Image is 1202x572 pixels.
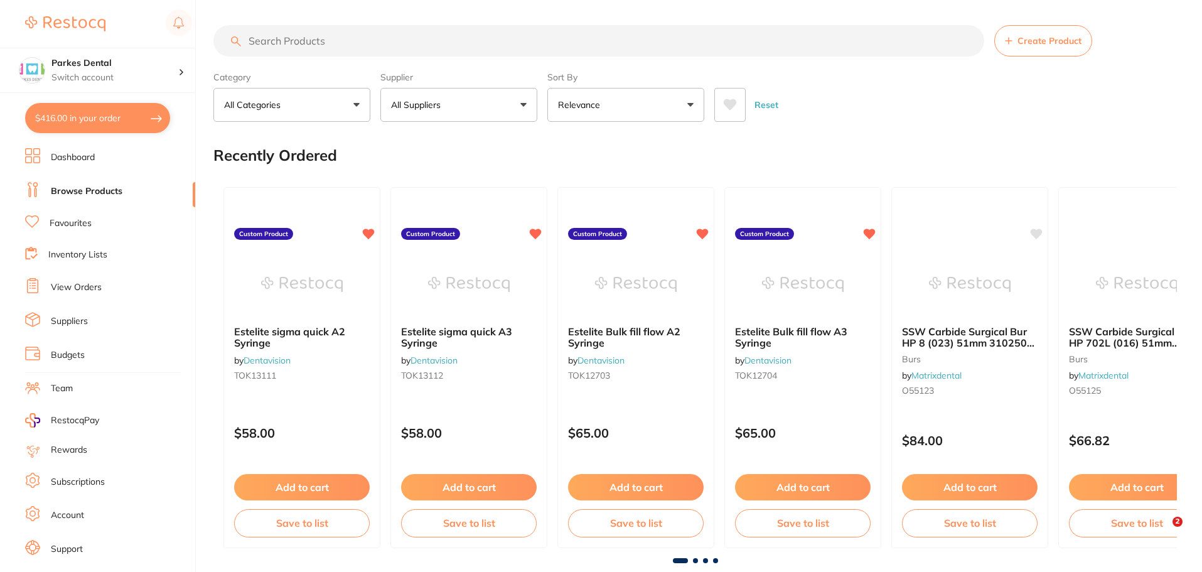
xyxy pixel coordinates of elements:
[902,354,1038,364] small: burs
[735,474,871,500] button: Add to cart
[51,444,87,456] a: Rewards
[51,315,88,328] a: Suppliers
[51,281,102,294] a: View Orders
[261,253,343,316] img: Estelite sigma quick A2 Syringe
[428,253,510,316] img: Estelite sigma quick A3 Syringe
[568,370,704,380] small: TOK12703
[25,103,170,133] button: $416.00 in your order
[911,370,962,381] a: Matrixdental
[244,355,291,366] a: Dentavision
[234,370,370,380] small: TOK13111
[213,88,370,122] button: All Categories
[735,509,871,537] button: Save to list
[213,72,370,83] label: Category
[735,355,791,366] span: by
[51,57,178,70] h4: Parkes Dental
[25,413,40,428] img: RestocqPay
[902,474,1038,500] button: Add to cart
[51,382,73,395] a: Team
[751,88,782,122] button: Reset
[401,426,537,440] p: $58.00
[50,217,92,230] a: Favourites
[234,509,370,537] button: Save to list
[1017,36,1081,46] span: Create Product
[762,253,844,316] img: Estelite Bulk fill flow A3 Syringe
[25,413,99,428] a: RestocqPay
[902,386,1038,396] small: O55123
[902,509,1038,537] button: Save to list
[401,355,458,366] span: by
[568,326,704,349] b: Estelite Bulk fill flow A2 Syringe
[51,151,95,164] a: Dashboard
[902,370,962,381] span: by
[568,426,704,440] p: $65.00
[391,99,446,111] p: All Suppliers
[1172,517,1183,527] span: 2
[213,147,337,165] h2: Recently Ordered
[51,349,85,362] a: Budgets
[744,355,791,366] a: Dentavision
[929,253,1011,316] img: SSW Carbide Surgical Bur HP 8 (023) 51mm 310250 (5) Sterile
[735,426,871,440] p: $65.00
[411,355,458,366] a: Dentavision
[735,228,794,240] label: Custom Product
[51,509,84,522] a: Account
[51,543,83,556] a: Support
[1096,253,1178,316] img: SSW Carbide Surgical Bur HP 702L (016) 51mm 310253 (5) Sterile
[51,414,99,427] span: RestocqPay
[234,228,293,240] label: Custom Product
[19,58,45,83] img: Parkes Dental
[1147,517,1177,547] iframe: Intercom live chat
[234,474,370,500] button: Add to cart
[25,9,105,38] a: Restocq Logo
[568,474,704,500] button: Add to cart
[558,99,605,111] p: Relevance
[1069,370,1129,381] span: by
[48,249,107,261] a: Inventory Lists
[51,185,122,198] a: Browse Products
[401,474,537,500] button: Add to cart
[51,476,105,488] a: Subscriptions
[380,72,537,83] label: Supplier
[234,326,370,349] b: Estelite sigma quick A2 Syringe
[577,355,625,366] a: Dentavision
[902,326,1038,349] b: SSW Carbide Surgical Bur HP 8 (023) 51mm 310250 (5) Sterile
[735,326,871,349] b: Estelite Bulk fill flow A3 Syringe
[401,228,460,240] label: Custom Product
[25,16,105,31] img: Restocq Logo
[547,72,704,83] label: Sort By
[234,426,370,440] p: $58.00
[568,509,704,537] button: Save to list
[401,370,537,380] small: TOK13112
[380,88,537,122] button: All Suppliers
[401,326,537,349] b: Estelite sigma quick A3 Syringe
[568,355,625,366] span: by
[735,370,871,380] small: TOK12704
[401,509,537,537] button: Save to list
[568,228,627,240] label: Custom Product
[994,25,1092,57] button: Create Product
[234,355,291,366] span: by
[1078,370,1129,381] a: Matrixdental
[547,88,704,122] button: Relevance
[595,253,677,316] img: Estelite Bulk fill flow A2 Syringe
[224,99,286,111] p: All Categories
[902,433,1038,448] p: $84.00
[213,25,984,57] input: Search Products
[51,72,178,84] p: Switch account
